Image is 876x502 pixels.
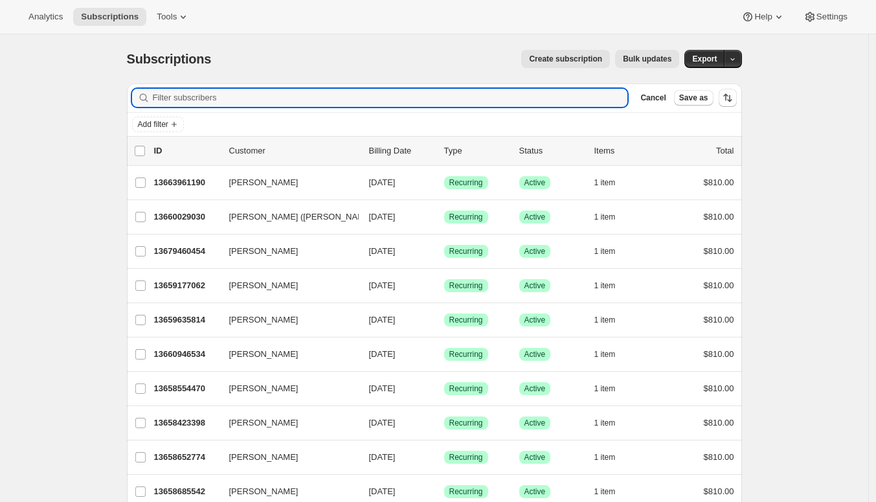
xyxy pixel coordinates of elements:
span: 1 item [594,246,616,257]
span: Recurring [449,452,483,462]
span: Bulk updates [623,54,671,64]
button: 1 item [594,174,630,192]
span: [PERSON_NAME] [229,416,298,429]
div: 13660946534[PERSON_NAME][DATE]SuccessRecurringSuccessActive1 item$810.00 [154,345,734,363]
span: 1 item [594,418,616,428]
button: 1 item [594,277,630,295]
button: [PERSON_NAME] ([PERSON_NAME]) [PERSON_NAME] [221,207,351,227]
button: Cancel [635,90,671,106]
span: $810.00 [704,418,734,428]
div: Items [594,144,659,157]
span: [PERSON_NAME] ([PERSON_NAME]) [PERSON_NAME] [229,211,447,223]
span: 1 item [594,177,616,188]
button: [PERSON_NAME] [221,310,351,330]
span: [PERSON_NAME] [229,485,298,498]
span: [DATE] [369,418,396,428]
span: 1 item [594,280,616,291]
button: 1 item [594,380,630,398]
div: 13658554470[PERSON_NAME][DATE]SuccessRecurringSuccessActive1 item$810.00 [154,380,734,398]
span: [PERSON_NAME] [229,279,298,292]
span: Active [524,212,546,222]
span: Save as [679,93,708,103]
span: 1 item [594,383,616,394]
button: [PERSON_NAME] [221,413,351,433]
span: Help [754,12,772,22]
p: ID [154,144,219,157]
p: Billing Date [369,144,434,157]
span: 1 item [594,212,616,222]
span: Recurring [449,383,483,394]
button: Add filter [132,117,184,132]
span: Analytics [28,12,63,22]
span: Recurring [449,177,483,188]
button: Export [684,50,724,68]
span: [PERSON_NAME] [229,245,298,258]
button: [PERSON_NAME] [221,241,351,262]
p: 13659635814 [154,314,219,326]
button: Analytics [21,8,71,26]
button: 1 item [594,483,630,501]
span: 1 item [594,486,616,497]
p: 13658554470 [154,382,219,395]
span: [PERSON_NAME] [229,451,298,464]
div: 13658652774[PERSON_NAME][DATE]SuccessRecurringSuccessActive1 item$810.00 [154,448,734,466]
p: 13679460454 [154,245,219,258]
input: Filter subscribers [153,89,628,107]
p: Customer [229,144,359,157]
button: Settings [796,8,855,26]
div: Type [444,144,509,157]
span: 1 item [594,349,616,359]
span: [DATE] [369,486,396,496]
span: Active [524,280,546,291]
span: [PERSON_NAME] [229,382,298,395]
p: 13660029030 [154,211,219,223]
span: 1 item [594,315,616,325]
button: [PERSON_NAME] [221,275,351,296]
span: $810.00 [704,349,734,359]
button: 1 item [594,311,630,329]
span: Settings [816,12,848,22]
button: 1 item [594,345,630,363]
span: $810.00 [704,246,734,256]
p: 13658685542 [154,485,219,498]
span: $810.00 [704,383,734,393]
div: 13658685542[PERSON_NAME][DATE]SuccessRecurringSuccessActive1 item$810.00 [154,483,734,501]
span: [DATE] [369,452,396,462]
span: [DATE] [369,246,396,256]
p: 13663961190 [154,176,219,189]
button: Sort the results [719,89,737,107]
span: Export [692,54,717,64]
div: 13659177062[PERSON_NAME][DATE]SuccessRecurringSuccessActive1 item$810.00 [154,277,734,295]
span: Recurring [449,315,483,325]
button: 1 item [594,448,630,466]
span: Active [524,486,546,497]
span: Recurring [449,246,483,257]
span: Tools [157,12,177,22]
span: Recurring [449,212,483,222]
span: [DATE] [369,315,396,325]
span: Recurring [449,349,483,359]
span: [PERSON_NAME] [229,348,298,361]
div: 13659635814[PERSON_NAME][DATE]SuccessRecurringSuccessActive1 item$810.00 [154,311,734,329]
button: [PERSON_NAME] [221,344,351,365]
button: Subscriptions [73,8,146,26]
span: Add filter [138,119,168,130]
span: Active [524,418,546,428]
button: Bulk updates [615,50,679,68]
span: $810.00 [704,452,734,462]
span: [DATE] [369,177,396,187]
span: Subscriptions [81,12,139,22]
div: IDCustomerBilling DateTypeStatusItemsTotal [154,144,734,157]
button: [PERSON_NAME] [221,481,351,502]
p: 13660946534 [154,348,219,361]
button: [PERSON_NAME] [221,172,351,193]
span: [DATE] [369,280,396,290]
span: Subscriptions [127,52,212,66]
span: Active [524,383,546,394]
span: Cancel [640,93,666,103]
div: 13660029030[PERSON_NAME] ([PERSON_NAME]) [PERSON_NAME][DATE]SuccessRecurringSuccessActive1 item$8... [154,208,734,226]
span: $810.00 [704,177,734,187]
p: 13658652774 [154,451,219,464]
span: 1 item [594,452,616,462]
span: Active [524,246,546,257]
